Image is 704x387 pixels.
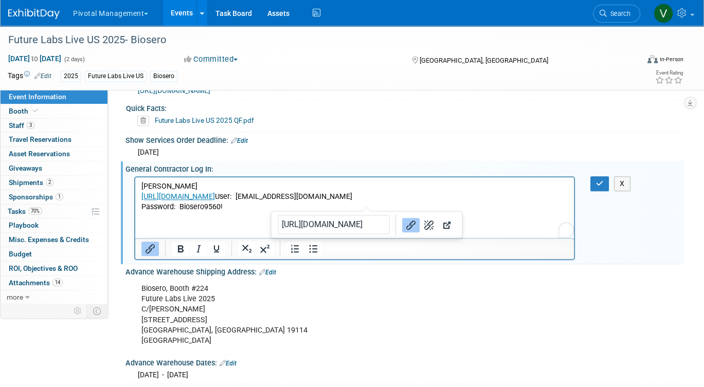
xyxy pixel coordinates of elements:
span: 1 [56,193,63,200]
div: Event Format [584,53,683,69]
a: Shipments2 [1,176,107,190]
span: (2 days) [63,56,85,63]
span: Giveaways [9,164,42,172]
span: ROI, Objectives & ROO [9,264,78,272]
a: Budget [1,247,107,261]
span: 14 [52,279,63,286]
a: Travel Reservations [1,133,107,146]
img: Format-Inperson.png [647,55,658,63]
a: Attachments14 [1,276,107,290]
span: 70% [28,207,42,215]
div: Future Labs Live US [85,71,147,82]
span: [DATE] [138,148,159,156]
span: Travel Reservations [9,135,71,143]
span: [GEOGRAPHIC_DATA], [GEOGRAPHIC_DATA] [420,57,548,64]
span: [DATE] [DATE] [8,54,62,63]
a: Giveaways [1,161,107,175]
td: Toggle Event Tabs [87,304,108,318]
a: Booth [1,104,107,118]
div: General Contractor Log In: [125,161,683,174]
span: Misc. Expenses & Credits [9,235,89,244]
a: Tasks70% [1,205,107,218]
div: Event Rating [655,70,683,76]
a: Staff3 [1,119,107,133]
div: Quick Facts: [126,101,679,114]
span: Shipments [9,178,53,187]
a: Edit [231,137,248,144]
a: ROI, Objectives & ROO [1,262,107,275]
button: Open link [438,217,456,232]
button: Subscript [238,242,256,256]
a: Asset Reservations [1,147,107,161]
img: ExhibitDay [8,9,60,19]
span: Tasks [8,207,42,215]
div: Advance Warehouse Dates: [125,355,683,368]
div: In-Person [659,56,683,63]
button: Bullet list [304,242,322,256]
a: Delete attachment? [137,117,153,124]
button: Numbered list [286,242,304,256]
a: Edit [220,360,237,367]
span: 2 [46,178,53,186]
button: Underline [208,242,225,256]
span: Budget [9,250,32,258]
span: Asset Reservations [9,150,70,158]
a: Future Labs Live US 2025 QF.pdf [155,116,254,124]
span: Playbook [9,221,39,229]
button: X [614,176,630,191]
span: Attachments [9,279,63,287]
button: Italic [190,242,207,256]
span: Sponsorships [9,193,63,201]
img: Valerie Weld [654,4,673,23]
span: Booth [9,107,40,115]
span: to [30,54,40,63]
a: Playbook [1,218,107,232]
button: Committed [180,54,242,65]
span: Staff [9,121,34,130]
div: Future Labs Live US 2025- Biosero [5,31,626,49]
td: Tags [8,70,51,82]
button: Insert/edit link [141,242,159,256]
button: Link [402,217,420,232]
div: Show Services Order Deadline: [125,133,683,146]
div: Advance Warehouse Shipping Address: [125,264,683,278]
div: 2025 [61,71,81,82]
a: Misc. Expenses & Credits [1,233,107,247]
i: Booth reservation complete [33,108,38,114]
iframe: Rich Text Area [135,177,574,238]
a: Edit [34,72,51,80]
input: Link [278,215,390,234]
a: Edit [259,269,276,276]
button: Bold [172,242,189,256]
td: Personalize Event Tab Strip [69,304,87,318]
a: Search [593,5,640,23]
button: Remove link [420,217,438,232]
div: Biosero [150,71,177,82]
a: more [1,290,107,304]
span: Event Information [9,93,66,101]
span: Search [607,10,630,17]
a: Event Information [1,90,107,104]
div: Biosero, Booth #224 Future Labs Live 2025 C/[PERSON_NAME] [STREET_ADDRESS] [GEOGRAPHIC_DATA], [GE... [134,279,575,351]
button: Superscript [256,242,274,256]
a: Sponsorships1 [1,190,107,204]
span: more [7,293,23,301]
span: 3 [27,121,34,129]
span: [DATE] - [DATE] [138,371,188,379]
